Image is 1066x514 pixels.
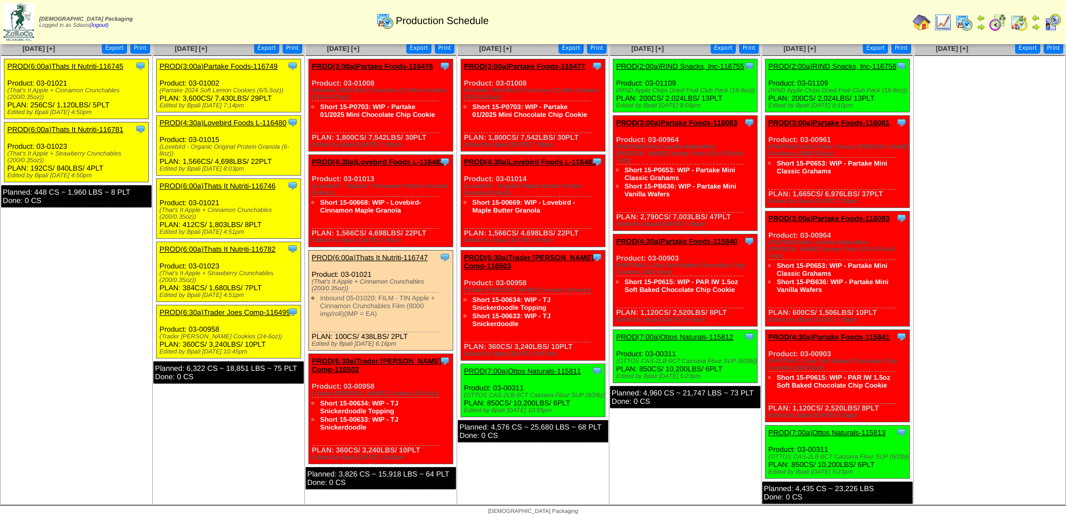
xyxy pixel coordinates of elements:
[320,399,398,415] a: Short 15-00634: WIP - TJ Snickerdoodle Topping
[287,117,298,128] img: Tooltip
[320,103,435,119] a: Short 15-P0703: WIP - Partake 01/2025 Mini Chocolate Chip Cookie
[613,234,758,327] div: Product: 03-00903 PLAN: 1,120CS / 2,520LBS / 8PLT
[312,341,453,347] div: Edited by Bpali [DATE] 6:16pm
[631,45,664,53] a: [DATE] [+]
[613,59,758,112] div: Product: 03-01109 PLAN: 200CS / 2,024LBS / 13PLT
[768,119,890,127] a: PROD(3:00a)Partake Foods-116081
[312,454,453,461] div: Edited by Bpali [DATE] 10:46pm
[768,333,890,341] a: PROD(4:30a)Partake Foods-115841
[472,296,551,312] a: Short 15-00634: WIP - TJ Snickerdoodle Topping
[175,45,207,53] a: [DATE] [+]
[461,155,605,247] div: Product: 03-01014 PLAN: 1,566CS / 4,698LBS / 22PLT
[376,12,394,30] img: calendarprod.gif
[616,119,738,127] a: PROD(3:00a)Partake Foods-116083
[591,365,603,376] img: Tooltip
[989,13,1007,31] img: calendarblend.gif
[616,87,757,94] div: (RIND Apple Chips Dried Fruit Club Pack (18-9oz))
[624,278,738,294] a: Short 15-P0615: WIP - PAR IW 1.5oz Soft Baked Chocolate Chip Cookie
[616,333,734,341] a: PROD(7:00a)Ottos Naturals-115812
[309,251,453,351] div: Product: 03-01021 PLAN: 100CS / 438LBS / 2PLT
[464,237,605,244] div: Edited by Bpali [DATE] 8:03pm
[464,287,605,294] div: (Trader [PERSON_NAME] Cookies (24-6oz))
[768,358,909,371] div: (PARTAKE-1.5oz Soft Baked Chocolate Chip Cookies (24/1.5oz))
[309,354,453,464] div: Product: 03-00958 PLAN: 360CS / 3,240LBS / 10PLT
[591,60,603,72] img: Tooltip
[461,59,605,152] div: Product: 03-01008 PLAN: 1,800CS / 7,542LBS / 30PLT
[159,245,275,253] a: PROD(6:00a)Thats It Nutriti-116782
[1010,13,1028,31] img: calendarinout.gif
[320,416,398,431] a: Short 15-00633: WIP - TJ Snickerdoodle
[464,87,605,101] div: (Partake 2024 BULK Crunchy CC Mini Cookies (100-0.67oz))
[1044,13,1062,31] img: calendarcustomer.gif
[472,312,551,328] a: Short 15-00633: WIP - TJ Snickerdoodle
[153,361,304,384] div: Planned: 6,322 CS ~ 18,851 LBS ~ 75 PLT Done: 0 CS
[464,392,605,399] div: (OTTOS CAS-2LB-6CT Cassava Flour SUP (6/2lb))
[159,348,300,355] div: Edited by Bpali [DATE] 10:45pm
[312,237,453,244] div: Edited by Bpali [DATE] 8:03pm
[768,428,886,437] a: PROD(7:00a)Ottos Naturals-115813
[777,262,887,277] a: Short 15-P0653: WIP - Partake Mini Classic Grahams
[777,278,889,294] a: Short 15-PB636: WIP - Partake Mini Vanilla Wafers
[1031,13,1040,22] img: arrowleft.gif
[464,158,596,166] a: PROD(4:30a)Lovebird Foods L-116481
[744,60,755,72] img: Tooltip
[320,294,435,318] a: Inbound 05-01020: FILM - TIN Apple + Cinnamon Crunchables Film (8000 imp/roll)(IMP = EA)
[312,142,453,148] div: Edited by Bpali [DATE] 7:58pm
[768,87,909,94] div: (RIND Apple Chips Dried Fruit Club Pack (18-9oz))
[22,45,55,53] a: [DATE] [+]
[157,116,301,176] div: Product: 03-01015 PLAN: 1,566CS / 4,698LBS / 22PLT
[472,199,575,214] a: Short 15-00669: WIP - Lovebird - Maple Butter Granola
[464,183,605,196] div: (Lovebird - Organic Maple Butter Protein Granola (6-8oz))
[458,420,608,442] div: Planned: 4,576 CS ~ 25,680 LBS ~ 68 PLT Done: 0 CS
[312,390,453,397] div: (Trader [PERSON_NAME] Cookies (24-6oz))
[624,166,735,182] a: Short 15-P0653: WIP - Partake Mini Classic Grahams
[768,239,909,260] div: (PARTAKE-Mini Vanilla Wafer/Mini [PERSON_NAME] Variety Pack (10-0.67oz/6-7oz))
[976,22,985,31] img: arrowright.gif
[312,183,453,196] div: (Lovebird - Organic Cinnamon Protein Granola (6-8oz))
[766,59,910,112] div: Product: 03-01109 PLAN: 200CS / 2,024LBS / 13PLT
[287,306,298,318] img: Tooltip
[39,16,133,29] span: Logged in as Sdavis
[896,331,907,342] img: Tooltip
[479,45,511,53] span: [DATE] [+]
[7,150,148,164] div: (That's It Apple + Strawberry Crunchables (200/0.35oz))
[768,469,909,475] div: Edited by Bpali [DATE] 5:23pm
[157,305,301,359] div: Product: 03-00958 PLAN: 360CS / 3,240LBS / 10PLT
[159,144,300,157] div: (Lovebird - Organic Original Protein Granola (6-8oz))
[287,243,298,254] img: Tooltip
[39,16,133,22] span: [DEMOGRAPHIC_DATA] Packaging
[287,180,298,191] img: Tooltip
[934,13,952,31] img: line_graph.gif
[439,252,450,263] img: Tooltip
[976,13,985,22] img: arrowleft.gif
[461,364,605,417] div: Product: 03-00311 PLAN: 850CS / 10,200LBS / 6PLT
[7,62,123,70] a: PROD(6:00a)Thats It Nutriti-116745
[896,117,907,128] img: Tooltip
[159,308,290,317] a: PROD(6:30a)Trader Joes Comp-116499
[439,355,450,366] img: Tooltip
[766,116,910,208] div: Product: 03-00961 PLAN: 1,665CS / 6,976LBS / 37PLT
[159,166,300,172] div: Edited by Bpali [DATE] 8:03pm
[461,251,605,361] div: Product: 03-00958 PLAN: 360CS / 3,240LBS / 10PLT
[768,102,909,109] div: Edited by Bpali [DATE] 8:10pm
[312,87,453,101] div: (Partake 2024 BULK Crunchy CC Mini Cookies (100-0.67oz))
[896,427,907,438] img: Tooltip
[135,124,146,135] img: Tooltip
[159,182,275,190] a: PROD(6:00a)Thats It Nutriti-116746
[472,103,587,119] a: Short 15-P0703: WIP - Partake 01/2025 Mini Chocolate Chip Cookie
[90,22,109,29] a: (logout)
[616,317,757,323] div: Edited by Bpali [DATE] 9:55pm
[327,45,359,53] span: [DATE] [+]
[464,351,605,357] div: Edited by Bpali [DATE] 10:47pm
[616,221,757,228] div: Edited by Bpali [DATE] 7:58pm
[616,358,757,365] div: (OTTOS CAS-2LB-6CT Cassava Flour SUP (6/2lb))
[955,13,973,31] img: calendarprod.gif
[464,407,605,414] div: Edited by Bpali [DATE] 10:59pm
[777,159,887,175] a: Short 15-P0653: WIP - Partake Mini Classic Grahams
[768,214,890,223] a: PROD(3:00a)Partake Foods-116093
[4,122,149,182] div: Product: 03-01023 PLAN: 192CS / 840LBS / 4PLT
[624,182,736,198] a: Short 15-PB636: WIP - Partake Mini Vanilla Wafers
[768,412,909,419] div: Edited by Bpali [DATE] 9:55pm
